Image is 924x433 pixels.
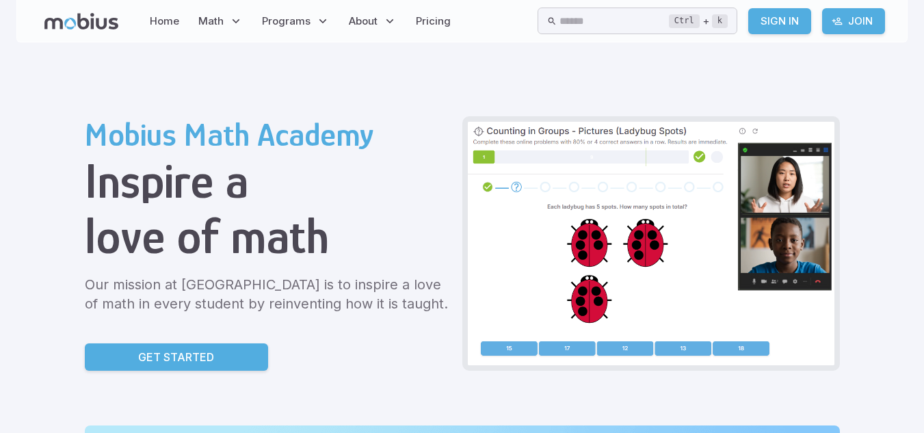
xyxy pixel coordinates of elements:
span: Math [198,14,224,29]
h2: Mobius Math Academy [85,116,451,153]
a: Join [822,8,885,34]
span: Programs [262,14,311,29]
a: Get Started [85,343,268,371]
a: Pricing [412,5,455,37]
h1: love of math [85,209,451,264]
div: + [669,13,728,29]
p: Get Started [138,349,214,365]
a: Home [146,5,183,37]
img: Grade 2 Class [468,122,834,365]
a: Sign In [748,8,811,34]
h1: Inspire a [85,153,451,209]
p: Our mission at [GEOGRAPHIC_DATA] is to inspire a love of math in every student by reinventing how... [85,275,451,313]
kbd: Ctrl [669,14,700,28]
span: About [349,14,378,29]
kbd: k [712,14,728,28]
